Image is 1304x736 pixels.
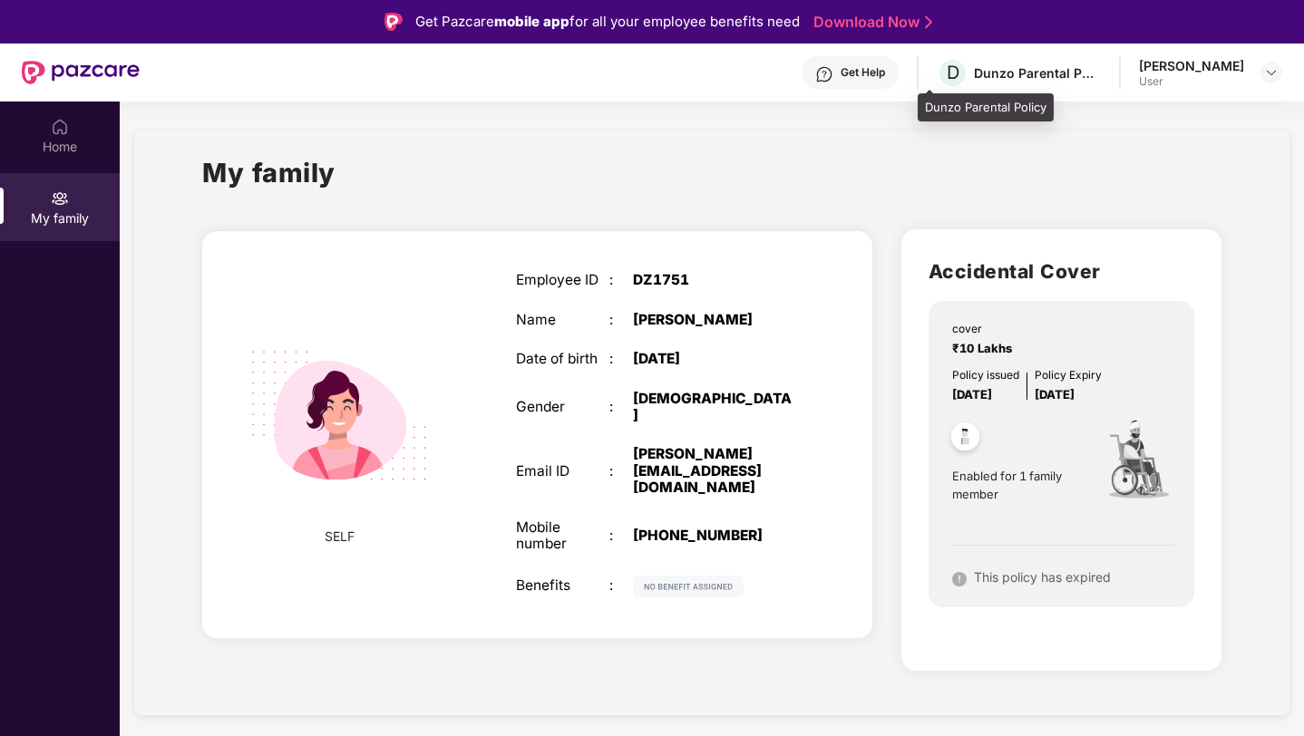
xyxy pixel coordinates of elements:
[952,341,1019,355] span: ₹10 Lakhs
[415,11,800,33] div: Get Pazcare for all your employee benefits need
[1082,404,1192,523] img: icon
[925,13,932,32] img: Stroke
[384,13,403,31] img: Logo
[609,463,633,479] div: :
[974,64,1101,82] div: Dunzo Parental Policy
[609,312,633,328] div: :
[516,312,609,328] div: Name
[516,577,609,594] div: Benefits
[516,399,609,415] div: Gender
[494,13,569,30] strong: mobile app
[952,572,967,586] img: svg+xml;base64,PHN2ZyB4bWxucz0iaHR0cDovL3d3dy53My5vcmcvMjAwMC9zdmciIHdpZHRoPSIxNiIgaGVpZ2h0PSIxNi...
[633,312,796,328] div: [PERSON_NAME]
[633,391,796,424] div: [DEMOGRAPHIC_DATA]
[22,61,140,84] img: New Pazcare Logo
[1264,65,1279,80] img: svg+xml;base64,PHN2ZyBpZD0iRHJvcGRvd24tMzJ4MzIiIHhtbG5zPSJodHRwOi8vd3d3LnczLm9yZy8yMDAwL3N2ZyIgd2...
[609,528,633,544] div: :
[633,351,796,367] div: [DATE]
[51,189,69,208] img: svg+xml;base64,PHN2ZyB3aWR0aD0iMjAiIGhlaWdodD0iMjAiIHZpZXdCb3g9IjAgMCAyMCAyMCIgZmlsbD0ibm9uZSIgeG...
[202,152,336,193] h1: My family
[947,62,959,83] span: D
[841,65,885,80] div: Get Help
[516,519,609,553] div: Mobile number
[1139,57,1244,74] div: [PERSON_NAME]
[1139,74,1244,89] div: User
[1035,367,1102,384] div: Policy Expiry
[325,527,355,547] span: SELF
[609,577,633,594] div: :
[51,118,69,136] img: svg+xml;base64,PHN2ZyBpZD0iSG9tZSIgeG1sbnM9Imh0dHA6Ly93d3cudzMub3JnLzIwMDAvc3ZnIiB3aWR0aD0iMjAiIG...
[813,13,927,32] a: Download Now
[609,272,633,288] div: :
[943,417,988,461] img: svg+xml;base64,PHN2ZyB4bWxucz0iaHR0cDovL3d3dy53My5vcmcvMjAwMC9zdmciIHdpZHRoPSI0OC45NDMiIGhlaWdodD...
[929,257,1194,286] h2: Accidental Cover
[516,463,609,479] div: Email ID
[609,399,633,415] div: :
[633,446,796,496] div: [PERSON_NAME][EMAIL_ADDRESS][DOMAIN_NAME]
[952,387,992,402] span: [DATE]
[516,351,609,367] div: Date of birth
[918,93,1054,122] div: Dunzo Parental Policy
[228,305,451,528] img: svg+xml;base64,PHN2ZyB4bWxucz0iaHR0cDovL3d3dy53My5vcmcvMjAwMC9zdmciIHdpZHRoPSIyMjQiIGhlaWdodD0iMT...
[609,351,633,367] div: :
[974,569,1111,585] span: This policy has expired
[952,321,1019,338] div: cover
[633,528,796,544] div: [PHONE_NUMBER]
[633,576,744,597] img: svg+xml;base64,PHN2ZyB4bWxucz0iaHR0cDovL3d3dy53My5vcmcvMjAwMC9zdmciIHdpZHRoPSIxMjIiIGhlaWdodD0iMj...
[952,467,1082,504] span: Enabled for 1 family member
[952,367,1019,384] div: Policy issued
[516,272,609,288] div: Employee ID
[633,272,796,288] div: DZ1751
[1035,387,1075,402] span: [DATE]
[815,65,833,83] img: svg+xml;base64,PHN2ZyBpZD0iSGVscC0zMngzMiIgeG1sbnM9Imh0dHA6Ly93d3cudzMub3JnLzIwMDAvc3ZnIiB3aWR0aD...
